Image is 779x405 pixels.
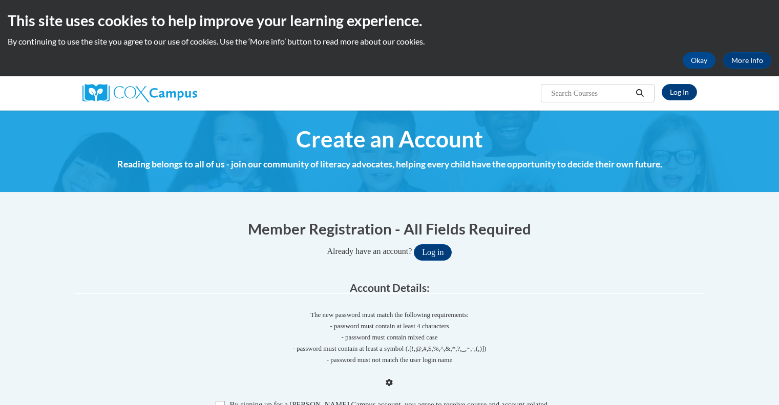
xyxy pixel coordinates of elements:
a: More Info [723,52,771,69]
button: Okay [683,52,715,69]
p: By continuing to use the site you agree to our use of cookies. Use the ‘More info’ button to read... [8,36,771,47]
img: Cox Campus [82,84,197,102]
span: The new password must match the following requirements: [310,311,469,318]
span: Create an Account [296,125,483,153]
h2: This site uses cookies to help improve your learning experience. [8,10,771,31]
h1: Member Registration - All Fields Required [75,218,705,239]
button: Search [632,87,647,99]
span: Already have an account? [327,247,412,255]
span: Account Details: [350,281,430,294]
input: Search Courses [550,87,632,99]
span: - password must contain at least 4 characters - password must contain mixed case - password must ... [75,321,705,366]
button: Log in [414,244,452,261]
h4: Reading belongs to all of us - join our community of literacy advocates, helping every child have... [75,158,705,171]
a: Log In [662,84,697,100]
